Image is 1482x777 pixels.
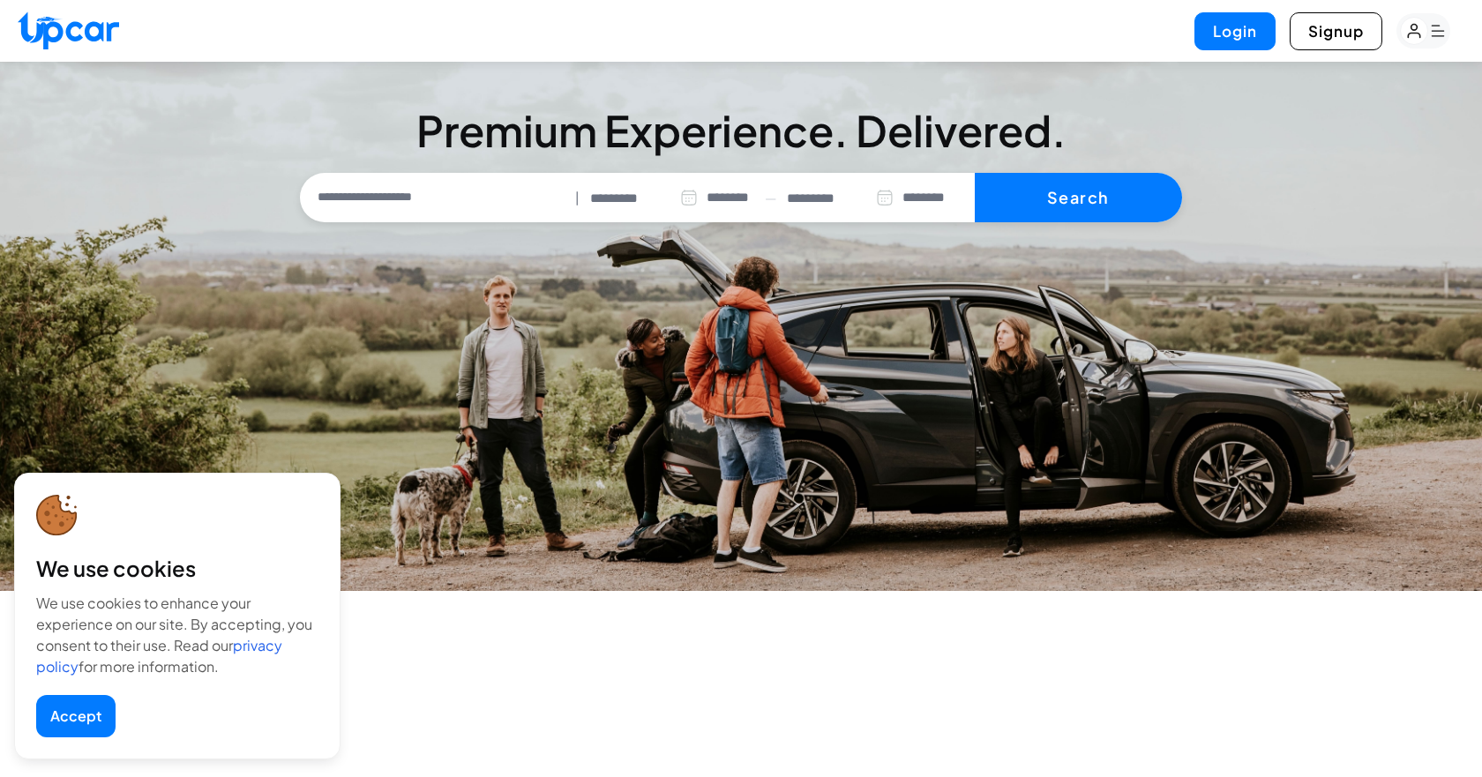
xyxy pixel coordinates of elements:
div: We use cookies to enhance your experience on our site. By accepting, you consent to their use. Re... [36,593,318,677]
div: We use cookies [36,554,318,582]
button: Accept [36,695,116,737]
img: Upcar Logo [18,11,119,49]
span: — [765,188,776,208]
button: Login [1194,12,1276,50]
span: | [575,188,580,208]
img: cookie-icon.svg [36,495,78,536]
h3: Premium Experience. Delivered. [300,109,1182,152]
button: Search [975,173,1182,222]
button: Signup [1290,12,1382,50]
